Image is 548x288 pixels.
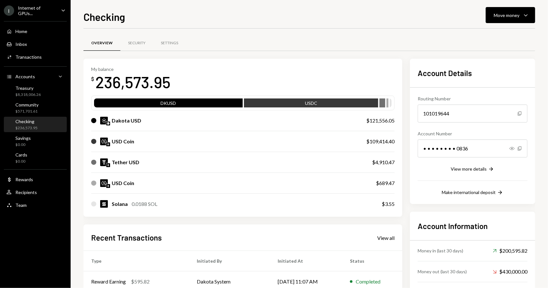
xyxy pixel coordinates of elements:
[128,40,145,46] div: Security
[342,251,402,271] th: Status
[91,66,170,72] div: My balance
[366,138,395,145] div: $109,414.40
[418,105,527,123] div: 101019644
[112,158,139,166] div: Tether USD
[91,278,126,285] div: Reward Earning
[83,35,120,51] a: Overview
[418,130,527,137] div: Account Number
[4,25,67,37] a: Home
[4,174,67,185] a: Rewards
[4,5,14,16] div: I
[106,163,110,167] img: ethereum-mainnet
[418,247,463,254] div: Money in (last 30 days)
[18,5,56,16] div: Internet of GPUs...
[100,138,108,145] img: USDC
[4,83,67,99] a: Treasury$8,318,006.26
[382,200,395,208] div: $3.55
[100,158,108,166] img: USDT
[4,117,67,132] a: Checking$236,573.95
[418,68,527,78] h2: Account Details
[15,119,38,124] div: Checking
[493,247,527,255] div: $200,595.82
[83,251,189,271] th: Type
[120,35,153,51] a: Security
[15,152,27,157] div: Cards
[106,142,110,146] img: solana-mainnet
[4,133,67,149] a: Savings$0.00
[106,122,110,125] img: base-mainnet
[153,35,186,51] a: Settings
[418,268,467,275] div: Money out (last 30 days)
[15,190,37,195] div: Recipients
[15,54,42,60] div: Transactions
[372,158,395,166] div: $4,910.47
[494,12,519,19] div: Move money
[94,100,243,109] div: DKUSD
[132,200,157,208] div: 0.0188 SOL
[377,235,395,241] div: View all
[100,200,108,208] img: SOL
[15,202,27,208] div: Team
[418,140,527,157] div: • • • • • • • • 0836
[112,200,128,208] div: Solana
[4,71,67,82] a: Accounts
[189,251,270,271] th: Initiated By
[15,85,41,91] div: Treasury
[4,199,67,211] a: Team
[356,278,380,285] div: Completed
[4,51,67,63] a: Transactions
[100,179,108,187] img: USDC
[493,268,527,275] div: $430,000.00
[451,166,494,173] button: View more details
[418,95,527,102] div: Routing Number
[4,38,67,50] a: Inbox
[442,189,503,196] button: Make international deposit
[15,92,41,97] div: $8,318,006.26
[131,278,150,285] div: $595.82
[15,74,35,79] div: Accounts
[270,251,343,271] th: Initiated At
[244,100,378,109] div: USDC
[376,179,395,187] div: $689.47
[15,102,39,107] div: Community
[418,221,527,231] h2: Account Information
[106,184,110,188] img: ethereum-mainnet
[112,138,134,145] div: USD Coin
[15,142,31,148] div: $0.00
[4,186,67,198] a: Recipients
[15,109,39,114] div: $571,701.61
[161,40,178,46] div: Settings
[451,166,487,172] div: View more details
[100,117,108,124] img: DKUSD
[442,190,496,195] div: Make international deposit
[91,76,94,82] div: $
[366,117,395,124] div: $121,556.05
[377,234,395,241] a: View all
[15,125,38,131] div: $236,573.95
[15,135,31,141] div: Savings
[15,159,27,164] div: $0.00
[91,40,113,46] div: Overview
[486,7,535,23] button: Move money
[15,41,27,47] div: Inbox
[4,150,67,165] a: Cards$0.00
[95,72,170,92] div: 236,573.95
[4,100,67,115] a: Community$571,701.61
[112,117,141,124] div: Dakota USD
[15,29,27,34] div: Home
[91,232,162,243] h2: Recent Transactions
[112,179,134,187] div: USD Coin
[83,10,125,23] h1: Checking
[15,177,33,182] div: Rewards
